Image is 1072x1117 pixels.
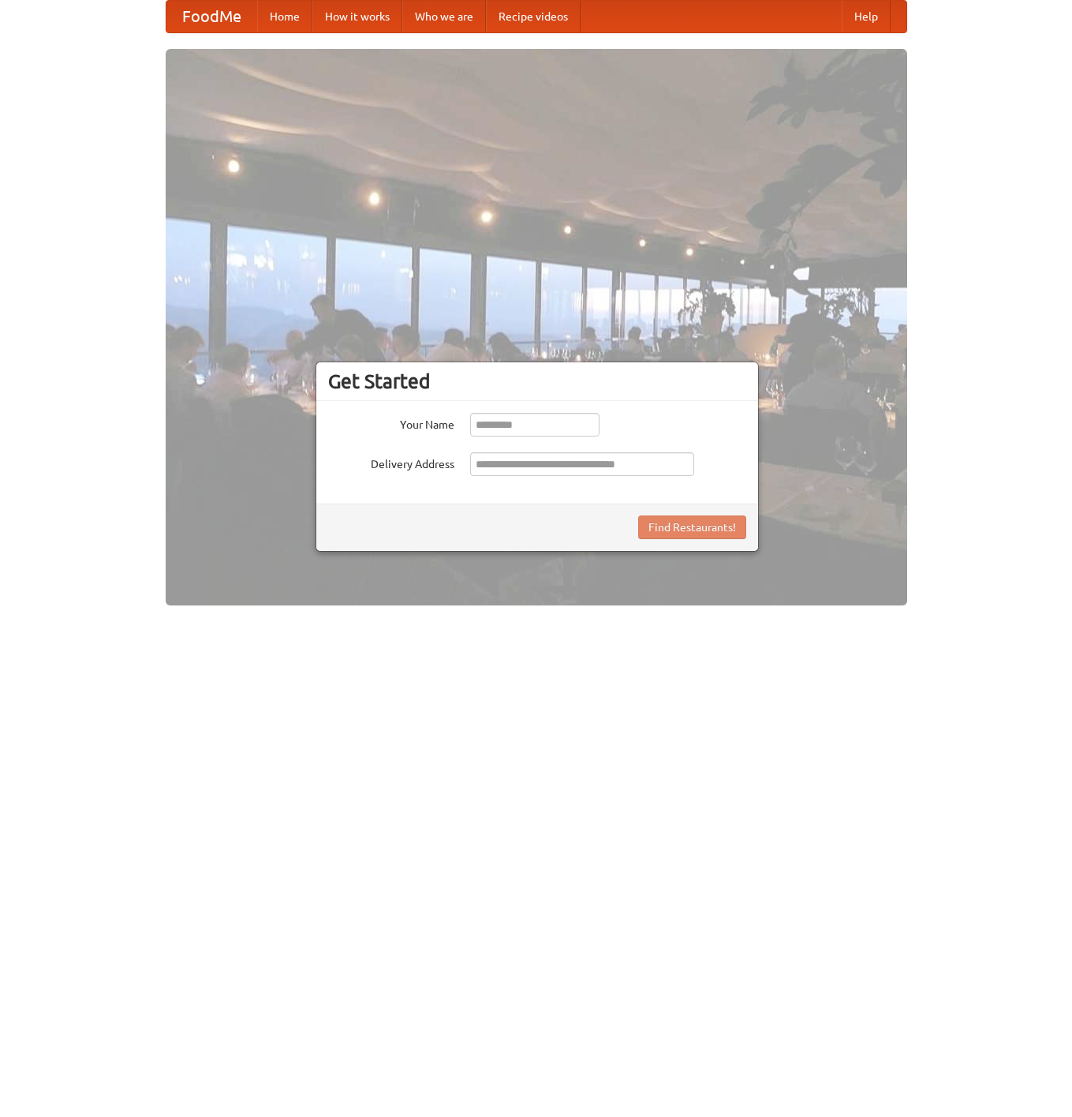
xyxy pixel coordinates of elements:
[312,1,402,32] a: How it works
[486,1,581,32] a: Recipe videos
[328,369,746,393] h3: Get Started
[328,413,454,433] label: Your Name
[842,1,891,32] a: Help
[328,452,454,472] label: Delivery Address
[638,515,746,539] button: Find Restaurants!
[257,1,312,32] a: Home
[402,1,486,32] a: Who we are
[166,1,257,32] a: FoodMe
